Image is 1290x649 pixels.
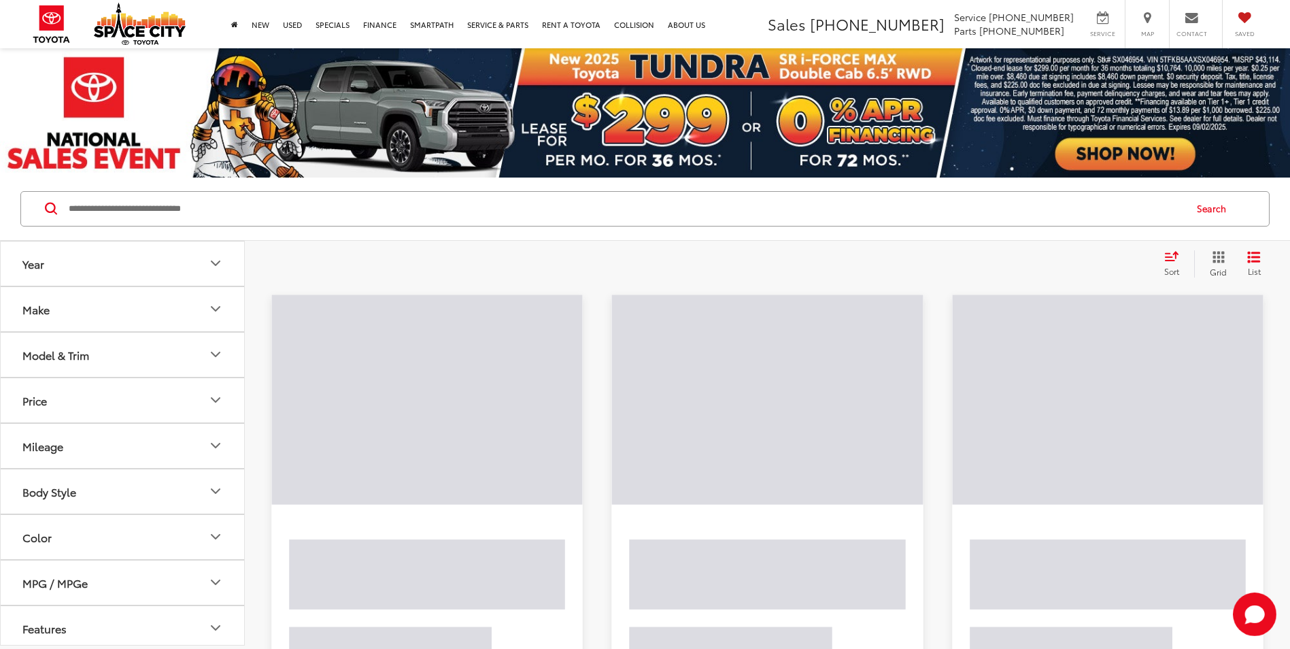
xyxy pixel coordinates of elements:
[1247,265,1261,277] span: List
[1,333,245,377] button: Model & TrimModel & Trim
[22,439,63,452] div: Mileage
[810,13,945,35] span: [PHONE_NUMBER]
[22,576,88,589] div: MPG / MPGe
[1,287,245,331] button: MakeMake
[207,437,224,454] div: Mileage
[22,531,52,544] div: Color
[954,10,986,24] span: Service
[989,10,1074,24] span: [PHONE_NUMBER]
[22,303,50,316] div: Make
[207,483,224,499] div: Body Style
[67,193,1184,225] input: Search by Make, Model, or Keyword
[1164,265,1179,277] span: Sort
[207,620,224,636] div: Features
[1157,250,1194,278] button: Select sort value
[207,392,224,408] div: Price
[1,469,245,514] button: Body StyleBody Style
[1087,29,1118,38] span: Service
[1132,29,1162,38] span: Map
[1176,29,1207,38] span: Contact
[979,24,1064,37] span: [PHONE_NUMBER]
[207,301,224,317] div: Make
[22,394,47,407] div: Price
[207,346,224,363] div: Model & Trim
[1194,250,1237,278] button: Grid View
[22,622,67,635] div: Features
[22,348,89,361] div: Model & Trim
[954,24,977,37] span: Parts
[1,378,245,422] button: PricePrice
[1210,266,1227,278] span: Grid
[1233,593,1276,636] button: Toggle Chat Window
[22,257,44,270] div: Year
[1237,250,1271,278] button: List View
[1,424,245,468] button: MileageMileage
[1229,29,1259,38] span: Saved
[207,529,224,545] div: Color
[94,3,186,45] img: Space City Toyota
[207,574,224,590] div: MPG / MPGe
[1,561,245,605] button: MPG / MPGeMPG / MPGe
[22,485,76,498] div: Body Style
[1233,593,1276,636] svg: Start Chat
[1,515,245,559] button: ColorColor
[207,255,224,271] div: Year
[768,13,806,35] span: Sales
[1184,192,1246,226] button: Search
[1,242,245,286] button: YearYear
